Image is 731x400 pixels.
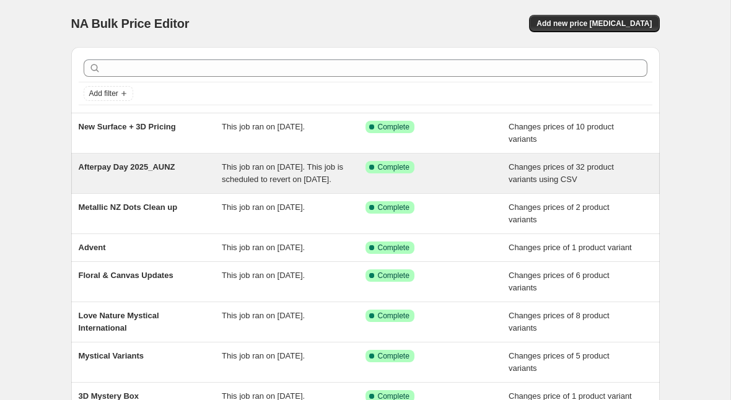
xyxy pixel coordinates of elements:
span: Add filter [89,89,118,98]
button: Add filter [84,86,133,101]
span: Complete [378,243,409,253]
span: This job ran on [DATE]. [222,271,305,280]
span: Complete [378,202,409,212]
span: This job ran on [DATE]. This job is scheduled to revert on [DATE]. [222,162,343,184]
span: Love Nature Mystical International [79,311,159,333]
span: This job ran on [DATE]. [222,122,305,131]
span: Afterpay Day 2025_AUNZ [79,162,175,172]
span: NA Bulk Price Editor [71,17,190,30]
span: Complete [378,162,409,172]
span: Changes prices of 5 product variants [509,351,610,373]
span: Complete [378,122,409,132]
span: Changes prices of 2 product variants [509,202,610,224]
button: Add new price [MEDICAL_DATA] [529,15,659,32]
span: Floral & Canvas Updates [79,271,173,280]
span: Changes prices of 32 product variants using CSV [509,162,614,184]
span: Metallic NZ Dots Clean up [79,202,178,212]
span: This job ran on [DATE]. [222,202,305,212]
span: Add new price [MEDICAL_DATA] [536,19,652,28]
span: Complete [378,351,409,361]
span: Complete [378,271,409,280]
span: Changes prices of 10 product variants [509,122,614,144]
span: Advent [79,243,106,252]
span: Mystical Variants [79,351,144,360]
span: Complete [378,311,409,321]
span: New Surface + 3D Pricing [79,122,176,131]
span: This job ran on [DATE]. [222,311,305,320]
span: This job ran on [DATE]. [222,243,305,252]
span: This job ran on [DATE]. [222,351,305,360]
span: Changes prices of 6 product variants [509,271,610,292]
span: Changes prices of 8 product variants [509,311,610,333]
span: Changes price of 1 product variant [509,243,632,252]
